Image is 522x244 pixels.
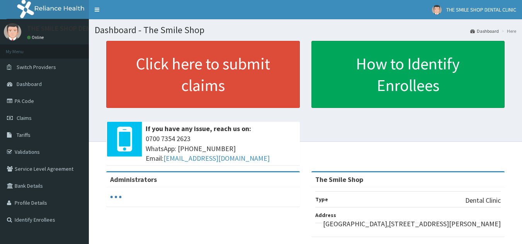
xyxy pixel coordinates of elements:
[4,23,21,40] img: User Image
[470,28,499,34] a: Dashboard
[106,41,300,108] a: Click here to submit claims
[163,154,270,163] a: [EMAIL_ADDRESS][DOMAIN_NAME]
[27,25,123,32] p: THE SMILE SHOP DENTAL CLINIC
[323,219,501,229] p: [GEOGRAPHIC_DATA],[STREET_ADDRESS][PERSON_NAME]
[465,195,501,205] p: Dental Clinic
[17,81,42,88] span: Dashboard
[110,175,157,184] b: Administrators
[146,134,296,163] span: 0700 7354 2623 WhatsApp: [PHONE_NUMBER] Email:
[17,131,31,138] span: Tariffs
[17,114,32,121] span: Claims
[311,41,505,108] a: How to Identify Enrollees
[110,191,122,203] svg: audio-loading
[17,64,56,71] span: Switch Providers
[315,175,363,184] strong: The Smile Shop
[315,196,328,203] b: Type
[500,28,516,34] li: Here
[95,25,516,35] h1: Dashboard - The Smile Shop
[446,6,516,13] span: THE SMILE SHOP DENTAL CLINIC
[432,5,442,15] img: User Image
[27,35,46,40] a: Online
[146,124,251,133] b: If you have any issue, reach us on:
[315,212,336,219] b: Address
